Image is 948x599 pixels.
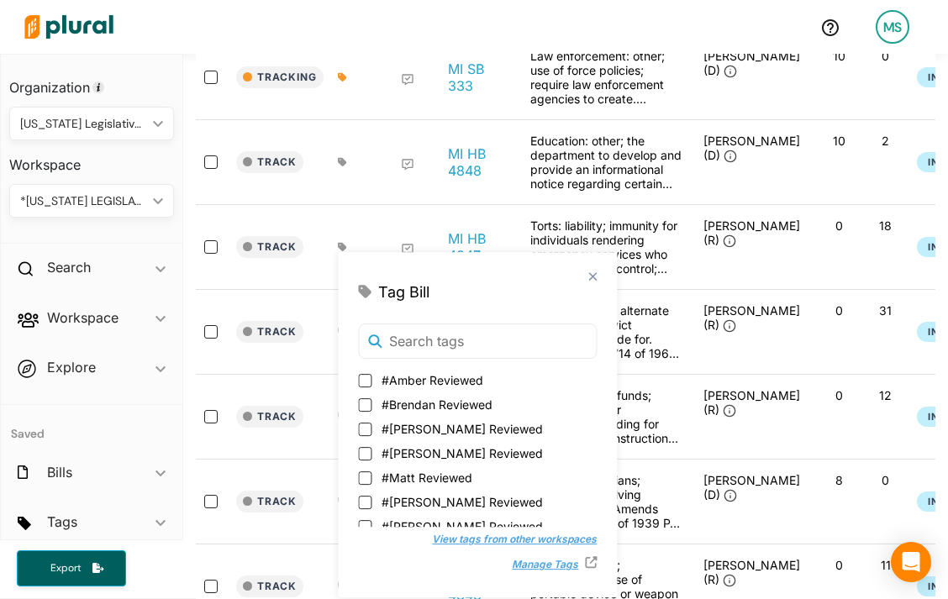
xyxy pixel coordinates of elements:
span: #Matt Reviewed [382,469,472,486]
a: MI HB 4847 [448,230,512,264]
h2: Tags [47,512,77,531]
span: [PERSON_NAME] (R) [703,558,800,586]
div: Law enforcement: other; use of force policies; require law enforcement agencies to create. Create... [522,49,690,106]
button: View tags from other workspaces [415,528,597,553]
p: 10 [823,49,856,63]
div: Tooltip anchor [91,80,106,95]
span: #[PERSON_NAME] Reviewed [382,518,543,535]
span: Tag Bill [378,281,429,303]
div: Education: other; the department to develop and provide an informational notice regarding certain... [522,134,690,191]
input: select-row-state-mi-2025_2026-sb333 [204,71,218,84]
div: *[US_STATE] LEGISLATIVE CONSULTANTS [20,192,146,210]
span: [PERSON_NAME] (D) [703,134,800,162]
h3: Organization [9,63,174,100]
input: select-row-state-mi-2025_2026-hb4844 [204,495,218,508]
p: 18 [869,218,902,233]
p: 0 [869,473,902,487]
input: select-row-state-mi-2025_2026-hb4845 [204,410,218,423]
p: 12 [869,388,902,402]
span: Export [39,561,92,575]
div: Add Position Statement [401,243,414,256]
a: MS [862,3,923,50]
span: #[PERSON_NAME] Reviewed [382,420,543,438]
span: #[PERSON_NAME] Reviewed [382,493,543,511]
p: 0 [823,388,856,402]
p: 0 [823,218,856,233]
div: Open Intercom Messenger [891,542,931,582]
div: MS [876,10,909,44]
h2: Explore [47,358,96,376]
input: #[PERSON_NAME] Reviewed [358,447,371,460]
h3: Workspace [9,140,174,177]
p: 0 [823,558,856,572]
p: 0 [823,303,856,318]
button: Track [236,575,303,597]
p: 2 [869,134,902,148]
h2: Search [47,258,91,276]
button: Export [17,550,126,586]
input: Search tags [358,323,597,359]
div: Add tags [338,157,347,167]
input: #[PERSON_NAME] Reviewed [358,520,371,533]
input: select-row-state-mi-2025_2026-hb4846 [204,325,218,339]
p: 11 [869,558,902,572]
div: Add tags [338,72,347,82]
span: [PERSON_NAME] (R) [703,388,800,417]
a: MI HB 4848 [448,145,512,179]
div: Add Position Statement [401,158,414,171]
p: 8 [823,473,856,487]
h2: Bills [47,463,72,481]
span: #Brendan Reviewed [382,396,492,413]
p: 10 [823,134,856,148]
div: Add Position Statement [401,73,414,87]
h4: Saved [1,405,182,446]
input: select-row-state-mi-2025_2026-hb4848 [204,155,218,169]
p: 31 [869,303,902,318]
input: #Matt Reviewed [358,471,371,485]
span: [PERSON_NAME] (D) [703,473,800,502]
span: [PERSON_NAME] (R) [703,218,800,247]
input: #Brendan Reviewed [358,398,371,412]
div: Add tags [338,242,347,252]
p: 0 [869,49,902,63]
button: Tracking [236,66,324,88]
button: Track [236,321,303,343]
button: Track [236,236,303,258]
button: Track [236,151,303,173]
span: [PERSON_NAME] (D) [703,49,800,77]
input: #[PERSON_NAME] Reviewed [358,423,371,436]
div: Torts: liability; immunity for individuals rendering emergency services who apply bleeding contro... [522,218,690,276]
input: #Amber Reviewed [358,374,371,387]
button: Track [236,406,303,428]
div: [US_STATE] Legislative Consultants [20,115,146,133]
a: MI SB 333 [448,60,512,94]
input: select-row-state-mi-2025_2026-hb4843 [204,580,218,593]
h2: Workspace [47,308,118,327]
input: #[PERSON_NAME] Reviewed [358,496,371,509]
input: select-row-state-mi-2025_2026-hb4847 [204,240,218,254]
button: Manage Tags [495,553,585,578]
span: [PERSON_NAME] (R) [703,303,800,332]
button: Track [236,491,303,512]
span: #[PERSON_NAME] Reviewed [382,444,543,462]
span: #Amber Reviewed [382,371,483,389]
